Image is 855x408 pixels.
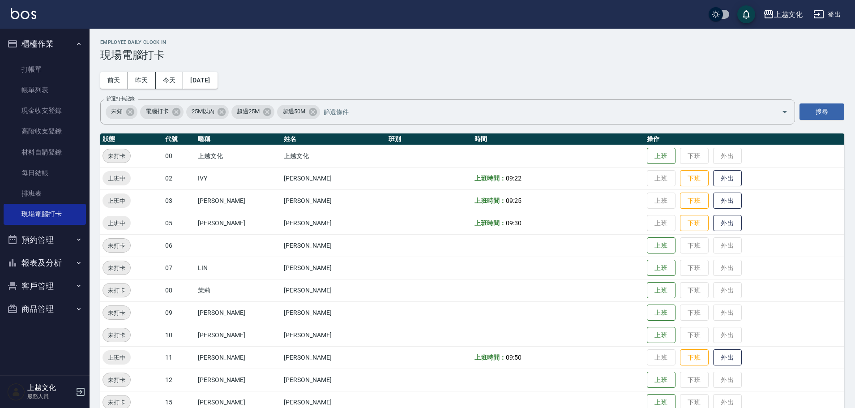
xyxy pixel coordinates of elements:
[196,279,282,301] td: 茉莉
[4,163,86,183] a: 每日結帳
[163,324,196,346] td: 10
[140,105,184,119] div: 電腦打卡
[231,105,274,119] div: 超過25M
[321,104,766,120] input: 篩選條件
[103,375,130,385] span: 未打卡
[282,301,386,324] td: [PERSON_NAME]
[103,174,131,183] span: 上班中
[4,59,86,80] a: 打帳單
[163,189,196,212] td: 03
[100,133,163,145] th: 狀態
[103,398,130,407] span: 未打卡
[196,133,282,145] th: 暱稱
[163,133,196,145] th: 代號
[103,219,131,228] span: 上班中
[506,219,522,227] span: 09:30
[103,151,130,161] span: 未打卡
[4,80,86,100] a: 帳單列表
[680,193,709,209] button: 下班
[713,349,742,366] button: 外出
[506,175,522,182] span: 09:22
[774,9,803,20] div: 上越文化
[103,241,130,250] span: 未打卡
[196,189,282,212] td: [PERSON_NAME]
[103,331,130,340] span: 未打卡
[713,193,742,209] button: 外出
[282,189,386,212] td: [PERSON_NAME]
[282,167,386,189] td: [PERSON_NAME]
[282,279,386,301] td: [PERSON_NAME]
[647,327,675,344] button: 上班
[163,346,196,369] td: 11
[103,286,130,295] span: 未打卡
[100,49,844,61] h3: 現場電腦打卡
[680,170,709,187] button: 下班
[103,196,131,206] span: 上班中
[196,145,282,167] td: 上越文化
[128,72,156,89] button: 昨天
[647,282,675,299] button: 上班
[472,133,645,145] th: 時間
[4,142,86,163] a: 材料自購登錄
[27,392,73,400] p: 服務人員
[4,121,86,142] a: 高階收支登錄
[196,369,282,391] td: [PERSON_NAME]
[196,346,282,369] td: [PERSON_NAME]
[475,197,506,204] b: 上班時間：
[163,369,196,391] td: 12
[103,353,131,362] span: 上班中
[475,354,506,361] b: 上班時間：
[282,346,386,369] td: [PERSON_NAME]
[231,107,265,116] span: 超過25M
[737,5,755,23] button: save
[163,279,196,301] td: 08
[7,383,25,401] img: Person
[163,257,196,279] td: 07
[163,301,196,324] td: 09
[186,107,220,116] span: 25M以內
[106,105,137,119] div: 未知
[282,234,386,257] td: [PERSON_NAME]
[647,148,675,164] button: 上班
[183,72,217,89] button: [DATE]
[760,5,806,24] button: 上越文化
[163,212,196,234] td: 05
[186,105,229,119] div: 25M以內
[475,219,506,227] b: 上班時間：
[282,324,386,346] td: [PERSON_NAME]
[277,105,320,119] div: 超過50M
[4,100,86,121] a: 現金收支登錄
[196,324,282,346] td: [PERSON_NAME]
[506,197,522,204] span: 09:25
[4,251,86,275] button: 報表及分析
[647,305,675,321] button: 上班
[11,8,36,19] img: Logo
[799,103,844,120] button: 搜尋
[475,175,506,182] b: 上班時間：
[680,215,709,232] button: 下班
[386,133,472,145] th: 班別
[196,257,282,279] td: LIN
[282,369,386,391] td: [PERSON_NAME]
[647,260,675,276] button: 上班
[106,107,128,116] span: 未知
[713,215,742,232] button: 外出
[100,72,128,89] button: 前天
[163,145,196,167] td: 00
[140,107,174,116] span: 電腦打卡
[103,263,130,273] span: 未打卡
[107,95,135,102] label: 篩選打卡記錄
[713,170,742,187] button: 外出
[778,105,792,119] button: Open
[282,257,386,279] td: [PERSON_NAME]
[810,6,844,23] button: 登出
[196,167,282,189] td: IVY
[103,308,130,318] span: 未打卡
[4,32,86,56] button: 櫃檯作業
[4,275,86,298] button: 客戶管理
[282,133,386,145] th: 姓名
[277,107,311,116] span: 超過50M
[196,301,282,324] td: [PERSON_NAME]
[4,183,86,204] a: 排班表
[282,212,386,234] td: [PERSON_NAME]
